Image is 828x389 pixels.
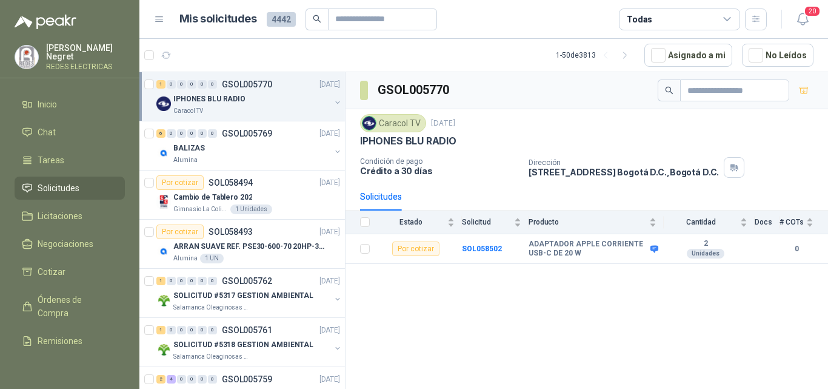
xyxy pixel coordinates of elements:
[742,44,813,67] button: No Leídos
[187,375,196,384] div: 0
[664,218,738,226] span: Cantidad
[556,46,635,65] div: 1 - 50 de 3813
[804,5,821,17] span: 20
[38,209,82,223] span: Licitaciones
[208,129,217,138] div: 0
[687,249,724,259] div: Unidades
[222,129,272,138] p: GSOL005769
[167,129,176,138] div: 0
[156,342,171,357] img: Company Logo
[792,8,813,30] button: 20
[156,96,171,111] img: Company Logo
[360,166,519,176] p: Crédito a 30 días
[15,357,125,381] a: Configuración
[167,80,176,89] div: 0
[139,171,345,220] a: Por cotizarSOL058494[DATE] Company LogoCambio de Tablero 202Gimnasio La Colina1 Unidades
[156,126,342,165] a: 6 0 0 0 0 0 GSOL005769[DATE] Company LogoBALIZASAlumina
[644,44,732,67] button: Asignado a mi
[38,154,64,167] span: Tareas
[156,77,342,116] a: 1 0 0 0 0 0 GSOL005770[DATE] Company LogoIPHONES BLU RADIOCaracol TV
[222,375,272,384] p: GSOL005759
[377,211,462,234] th: Estado
[360,135,456,147] p: IPHONES BLU RADIO
[156,274,342,313] a: 1 0 0 0 0 0 GSOL005762[DATE] Company LogoSOLICITUD #5317 GESTION AMBIENTALSalamanca Oleaginosas SAS
[780,218,804,226] span: # COTs
[173,143,205,154] p: BALIZAS
[319,276,340,287] p: [DATE]
[319,128,340,140] p: [DATE]
[173,241,324,252] p: ARRAN SUAVE REF. PSE30-600-70 20HP-30A
[208,326,217,334] div: 0
[38,126,56,139] span: Chat
[378,81,451,100] h3: GSOL005770
[173,339,313,351] p: SOLICITUD #5318 GESTION AMBIENTAL
[187,326,196,334] div: 0
[462,245,502,253] a: SOL058502
[392,242,439,256] div: Por cotizar
[15,288,125,325] a: Órdenes de Compra
[198,277,207,285] div: 0
[177,277,186,285] div: 0
[156,175,204,190] div: Por cotizar
[222,80,272,89] p: GSOL005770
[313,15,321,23] span: search
[156,225,204,239] div: Por cotizar
[173,290,313,302] p: SOLICITUD #5317 GESTION AMBIENTAL
[173,254,198,263] p: Alumina
[462,218,512,226] span: Solicitud
[319,374,340,385] p: [DATE]
[360,157,519,166] p: Condición de pago
[38,334,82,348] span: Remisiones
[377,218,445,226] span: Estado
[755,211,780,234] th: Docs
[167,326,176,334] div: 0
[319,79,340,90] p: [DATE]
[529,167,719,177] p: [STREET_ADDRESS] Bogotá D.C. , Bogotá D.C.
[167,375,176,384] div: 4
[627,13,652,26] div: Todas
[38,293,113,320] span: Órdenes de Compra
[319,226,340,238] p: [DATE]
[431,118,455,129] p: [DATE]
[360,114,426,132] div: Caracol TV
[156,146,171,160] img: Company Logo
[780,211,828,234] th: # COTs
[664,239,747,249] b: 2
[156,244,171,259] img: Company Logo
[187,80,196,89] div: 0
[15,205,125,228] a: Licitaciones
[529,218,647,226] span: Producto
[222,277,272,285] p: GSOL005762
[209,178,253,187] p: SOL058494
[173,303,250,313] p: Salamanca Oleaginosas SAS
[46,44,125,61] p: [PERSON_NAME] Negret
[156,80,165,89] div: 1
[15,93,125,116] a: Inicio
[15,330,125,353] a: Remisiones
[360,190,402,203] div: Solicitudes
[177,80,186,89] div: 0
[198,375,207,384] div: 0
[156,293,171,308] img: Company Logo
[38,237,93,251] span: Negociaciones
[156,375,165,384] div: 2
[38,181,79,195] span: Solicitudes
[267,12,296,27] span: 4442
[208,80,217,89] div: 0
[15,15,76,29] img: Logo peakr
[179,10,257,28] h1: Mis solicitudes
[15,177,125,200] a: Solicitudes
[187,129,196,138] div: 0
[38,98,57,111] span: Inicio
[187,277,196,285] div: 0
[208,277,217,285] div: 0
[15,149,125,172] a: Tareas
[173,155,198,165] p: Alumina
[222,326,272,334] p: GSOL005761
[156,129,165,138] div: 6
[173,352,250,362] p: Salamanca Oleaginosas SAS
[198,326,207,334] div: 0
[198,129,207,138] div: 0
[209,228,253,236] p: SOL058493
